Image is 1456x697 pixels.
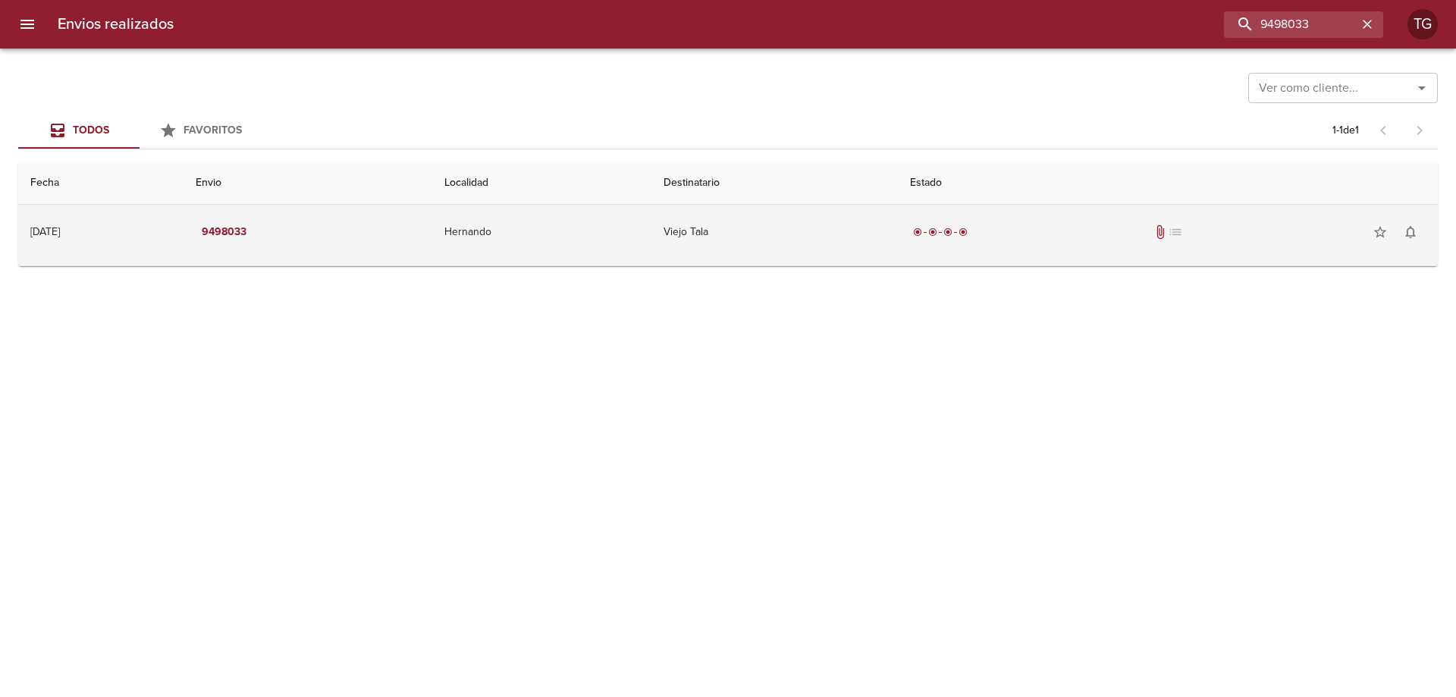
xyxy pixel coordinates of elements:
[202,223,246,242] em: 9498033
[432,162,651,205] th: Localidad
[30,225,60,238] div: [DATE]
[898,162,1438,205] th: Estado
[1224,11,1357,38] input: buscar
[18,112,261,149] div: Tabs Envios
[9,6,45,42] button: menu
[959,228,968,237] span: radio_button_checked
[184,162,432,205] th: Envio
[18,162,184,205] th: Fecha
[1168,224,1183,240] span: No tiene pedido asociado
[1401,112,1438,149] span: Pagina siguiente
[1332,123,1359,138] p: 1 - 1 de 1
[184,124,242,137] span: Favoritos
[1403,224,1418,240] span: notifications_none
[73,124,109,137] span: Todos
[58,12,174,36] h6: Envios realizados
[1395,217,1426,247] button: Activar notificaciones
[943,228,952,237] span: radio_button_checked
[651,205,898,259] td: Viejo Tala
[1407,9,1438,39] div: TG
[18,162,1438,266] table: Tabla de envíos del cliente
[1411,77,1432,99] button: Abrir
[928,228,937,237] span: radio_button_checked
[1365,122,1401,137] span: Pagina anterior
[1407,9,1438,39] div: Abrir información de usuario
[196,218,253,246] button: 9498033
[432,205,651,259] td: Hernando
[910,224,971,240] div: Entregado
[1373,224,1388,240] span: star_border
[1153,224,1168,240] span: Tiene documentos adjuntos
[913,228,922,237] span: radio_button_checked
[1365,217,1395,247] button: Agregar a favoritos
[651,162,898,205] th: Destinatario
